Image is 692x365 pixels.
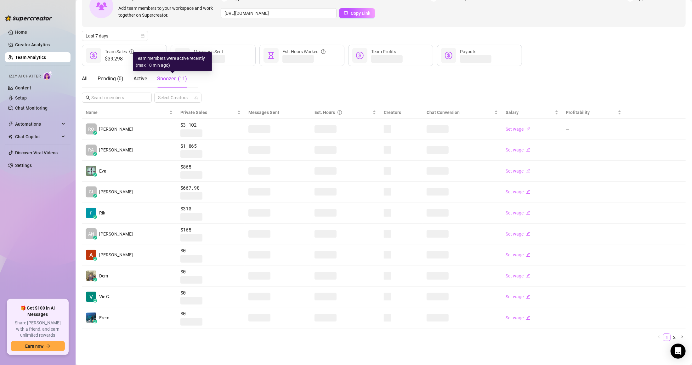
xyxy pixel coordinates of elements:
span: Chat Conversion [427,110,460,115]
span: message [179,52,186,59]
span: [PERSON_NAME] [99,231,133,237]
span: Active [133,76,147,82]
span: Automations [15,119,60,129]
span: hourglass [267,52,275,59]
span: edit [526,190,530,194]
div: z [93,299,97,303]
img: Dem [86,271,96,281]
td: — [562,224,625,245]
span: Last 7 days [86,31,144,41]
span: [PERSON_NAME] [99,146,133,153]
span: left [657,335,661,339]
span: team [194,96,198,100]
td: — [562,307,625,328]
span: AN [88,231,94,237]
span: Team Profits [371,49,396,54]
div: Team members were active recently (max 10 min ago) [133,52,212,71]
span: $39,298 [105,55,134,63]
span: edit [526,316,530,320]
span: Chat Copilot [15,132,60,142]
img: Erem [86,312,96,323]
a: Set wageedit [506,189,530,194]
td: — [562,182,625,203]
span: right [680,335,684,339]
div: Pending ( 0 ) [98,75,123,83]
a: Home [15,30,27,35]
div: Team Sales [105,48,134,55]
div: z [93,173,97,177]
span: Share [PERSON_NAME] with a friend, and earn unlimited rewards [11,320,65,339]
span: Messages Sent [194,49,223,54]
li: Previous Page [655,334,663,341]
a: Set wageedit [506,210,530,215]
span: [PERSON_NAME] [99,126,133,133]
span: $3,102 [180,121,241,129]
span: Messages Sent [248,110,279,115]
span: Salary [506,110,519,115]
a: Set wageedit [506,294,530,299]
span: RA [88,146,94,153]
span: Add team members to your workspace and work together on Supercreator. [118,5,218,19]
span: dollar-circle [356,52,364,59]
td: — [562,202,625,224]
span: edit [526,148,530,152]
span: info-circle [129,48,134,55]
li: Next Page [678,334,686,341]
li: 1 [663,334,671,341]
button: Copy Link [339,8,375,18]
div: z [93,236,97,240]
div: Est. Hours [315,109,371,116]
span: Copy Link [351,11,370,16]
span: copy [344,11,348,15]
a: Set wageedit [506,315,530,320]
li: 2 [671,334,678,341]
a: Set wageedit [506,127,530,132]
td: — [562,265,625,287]
span: $1,865 [180,142,241,150]
td: — [562,140,625,161]
a: Set wageedit [506,231,530,237]
a: Content [15,85,31,90]
img: Chat Copilot [8,134,12,139]
a: Creator Analytics [15,40,65,50]
span: Snoozed ( 11 ) [157,76,187,82]
a: Setup [15,95,27,100]
input: Search members [91,94,143,101]
span: dollar-circle [90,52,97,59]
td: — [562,244,625,265]
span: Erem [99,314,109,321]
span: question-circle [321,48,326,55]
span: edit [526,211,530,215]
span: search [86,95,90,100]
div: All [82,75,88,83]
span: Eva [99,168,106,174]
img: Eva [86,166,96,176]
span: Dem [99,272,108,279]
span: edit [526,273,530,278]
a: 2 [671,334,678,341]
span: edit [526,231,530,236]
span: Rik [99,209,105,216]
td: — [562,161,625,182]
div: z [93,320,97,323]
a: Chat Monitoring [15,106,48,111]
span: arrow-right [46,344,50,348]
span: calendar [141,34,145,38]
span: Name [86,109,168,116]
span: dollar-circle [445,52,452,59]
div: Est. Hours Worked [282,48,326,55]
img: Vie Castillo [86,292,96,302]
div: z [93,215,97,219]
td: — [562,287,625,308]
div: z [93,152,97,156]
span: $310 [180,205,241,213]
span: $667.98 [180,184,241,192]
img: AI Chatter [43,71,53,80]
span: $865 [180,163,241,171]
span: Izzy AI Chatter [9,73,41,79]
a: Team Analytics [15,55,46,60]
span: $0 [180,289,241,297]
a: 1 [663,334,670,341]
span: [PERSON_NAME] [99,188,133,195]
div: z [93,257,97,261]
